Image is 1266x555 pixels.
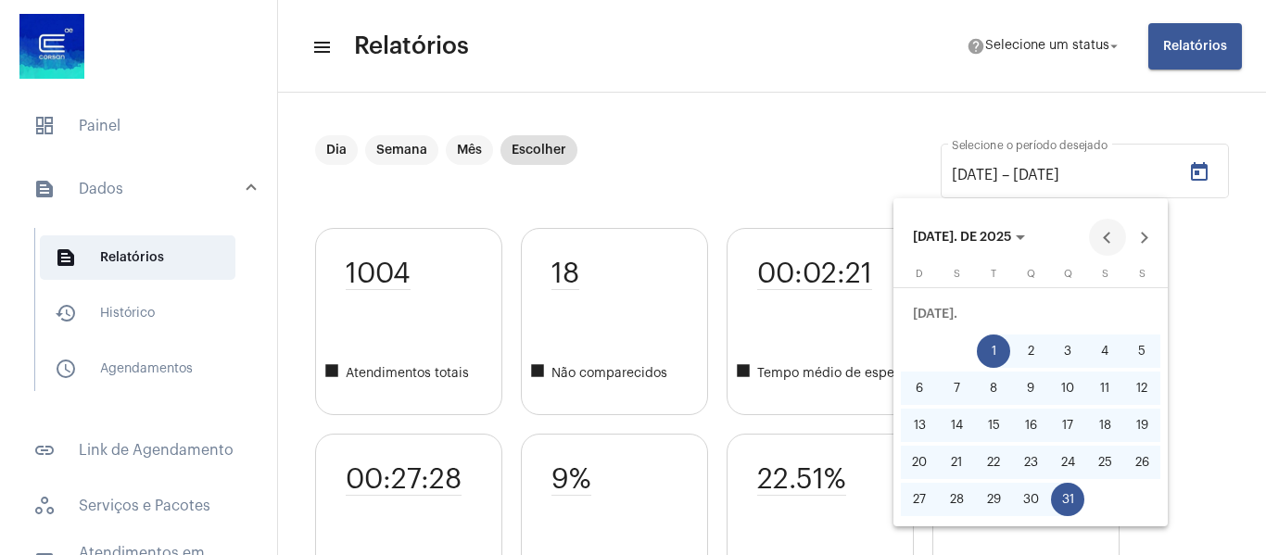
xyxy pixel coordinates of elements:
[1014,334,1047,368] div: 2
[903,483,936,516] div: 27
[1049,407,1086,444] button: 17 de julho de 2025
[1051,446,1084,479] div: 24
[1049,444,1086,481] button: 24 de julho de 2025
[901,444,938,481] button: 20 de julho de 2025
[975,333,1012,370] button: 1 de julho de 2025
[1051,483,1084,516] div: 31
[977,483,1010,516] div: 29
[1125,372,1158,405] div: 12
[1051,334,1084,368] div: 3
[901,296,1160,333] td: [DATE].
[1014,409,1047,442] div: 16
[938,481,975,518] button: 28 de julho de 2025
[903,372,936,405] div: 6
[1014,372,1047,405] div: 9
[898,219,1040,256] button: Choose month and year
[940,409,973,442] div: 14
[901,481,938,518] button: 27 de julho de 2025
[903,446,936,479] div: 20
[1086,444,1123,481] button: 25 de julho de 2025
[977,409,1010,442] div: 15
[1123,370,1160,407] button: 12 de julho de 2025
[1088,409,1121,442] div: 18
[1027,269,1035,279] span: Q
[1123,407,1160,444] button: 19 de julho de 2025
[1125,409,1158,442] div: 19
[977,372,1010,405] div: 8
[1012,333,1049,370] button: 2 de julho de 2025
[1012,407,1049,444] button: 16 de julho de 2025
[940,483,973,516] div: 28
[1125,446,1158,479] div: 26
[975,370,1012,407] button: 8 de julho de 2025
[938,444,975,481] button: 21 de julho de 2025
[954,269,960,279] span: S
[1123,444,1160,481] button: 26 de julho de 2025
[916,269,923,279] span: D
[977,446,1010,479] div: 22
[1051,372,1084,405] div: 10
[975,407,1012,444] button: 15 de julho de 2025
[1014,483,1047,516] div: 30
[1088,372,1121,405] div: 11
[1049,481,1086,518] button: 31 de julho de 2025
[938,370,975,407] button: 7 de julho de 2025
[1012,370,1049,407] button: 9 de julho de 2025
[1088,334,1121,368] div: 4
[975,481,1012,518] button: 29 de julho de 2025
[1014,446,1047,479] div: 23
[975,444,1012,481] button: 22 de julho de 2025
[1012,481,1049,518] button: 30 de julho de 2025
[1089,219,1126,256] button: Previous month
[901,407,938,444] button: 13 de julho de 2025
[1139,269,1146,279] span: S
[991,269,996,279] span: T
[1049,333,1086,370] button: 3 de julho de 2025
[938,407,975,444] button: 14 de julho de 2025
[1086,407,1123,444] button: 18 de julho de 2025
[1086,370,1123,407] button: 11 de julho de 2025
[940,372,973,405] div: 7
[1049,370,1086,407] button: 10 de julho de 2025
[1125,334,1158,368] div: 5
[977,334,1010,368] div: 1
[901,370,938,407] button: 6 de julho de 2025
[903,409,936,442] div: 13
[913,231,1011,244] span: [DATE]. DE 2025
[1123,333,1160,370] button: 5 de julho de 2025
[1064,269,1072,279] span: Q
[1088,446,1121,479] div: 25
[940,446,973,479] div: 21
[1012,444,1049,481] button: 23 de julho de 2025
[1051,409,1084,442] div: 17
[1086,333,1123,370] button: 4 de julho de 2025
[1126,219,1163,256] button: Next month
[1102,269,1108,279] span: S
